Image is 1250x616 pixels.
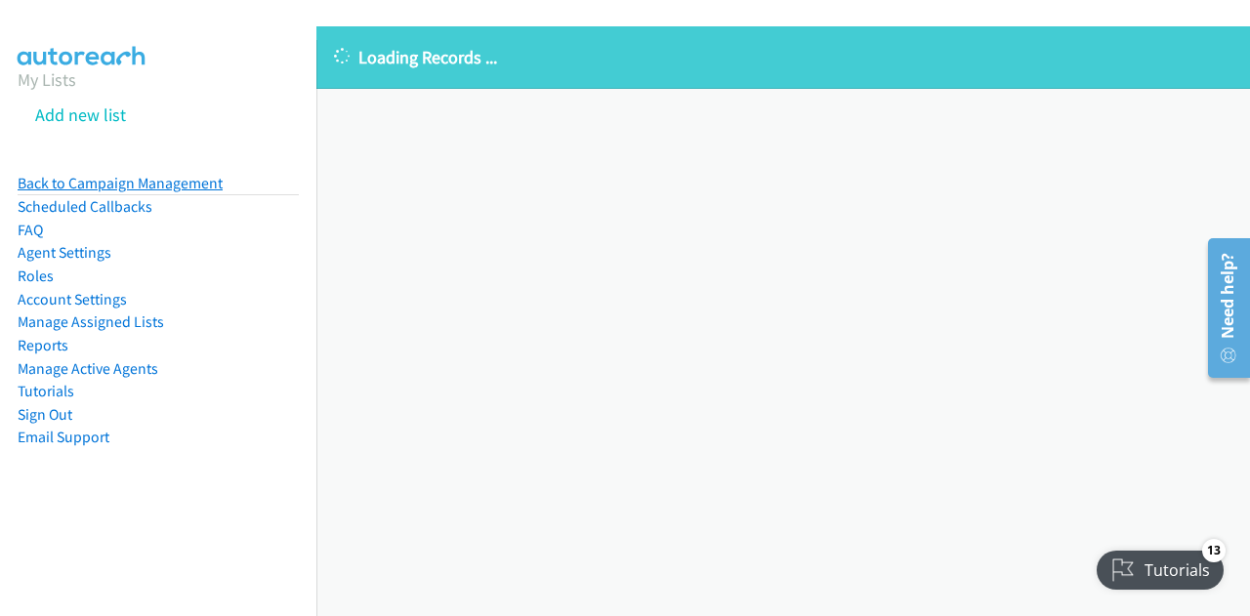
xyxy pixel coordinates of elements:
[18,405,72,424] a: Sign Out
[1085,531,1235,601] iframe: Checklist
[18,290,127,308] a: Account Settings
[18,267,54,285] a: Roles
[18,174,223,192] a: Back to Campaign Management
[18,359,158,378] a: Manage Active Agents
[18,243,111,262] a: Agent Settings
[18,336,68,354] a: Reports
[334,44,1232,70] p: Loading Records ...
[18,68,76,91] a: My Lists
[18,221,43,239] a: FAQ
[35,103,126,126] a: Add new list
[18,197,152,216] a: Scheduled Callbacks
[18,428,109,446] a: Email Support
[18,382,74,400] a: Tutorials
[1194,230,1250,386] iframe: Resource Center
[18,312,164,331] a: Manage Assigned Lists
